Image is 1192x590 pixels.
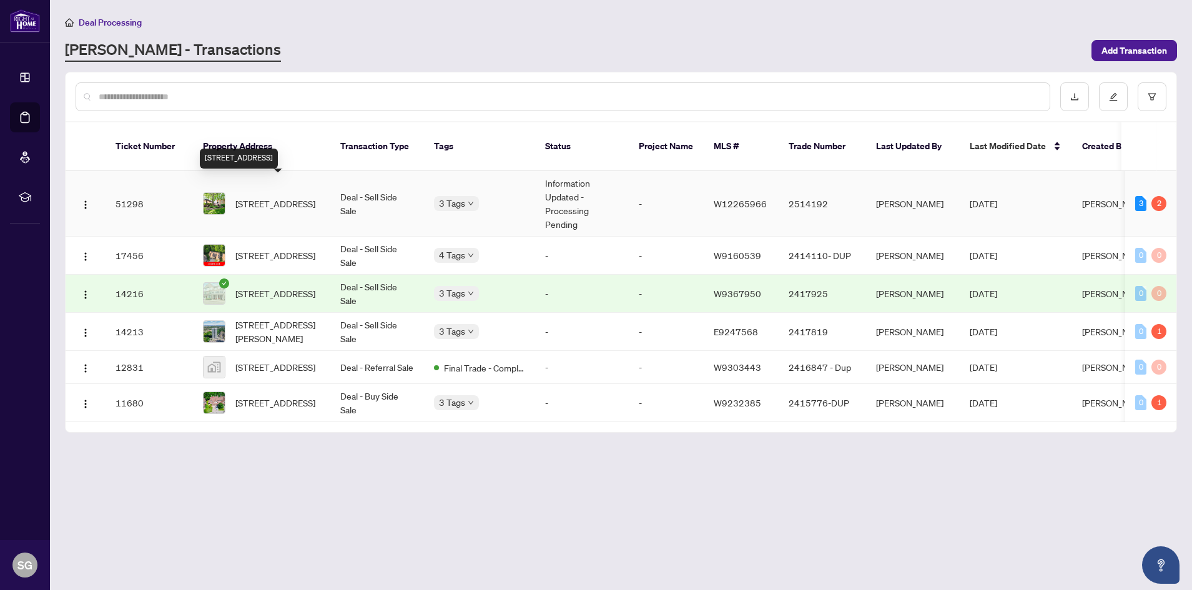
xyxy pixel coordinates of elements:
button: Logo [76,245,96,265]
div: 0 [1151,248,1166,263]
span: [DATE] [970,250,997,261]
td: - [629,313,704,351]
button: Logo [76,322,96,342]
div: 0 [1135,248,1146,263]
span: W12265966 [714,198,767,209]
td: Deal - Sell Side Sale [330,275,424,313]
td: [PERSON_NAME] [866,171,960,237]
span: down [468,252,474,258]
div: 0 [1151,286,1166,301]
div: 2 [1151,196,1166,211]
span: down [468,200,474,207]
td: Deal - Referral Sale [330,351,424,384]
span: [DATE] [970,361,997,373]
span: [PERSON_NAME] [1082,198,1150,209]
td: 2414110- DUP [779,237,866,275]
th: Project Name [629,122,704,171]
td: 11680 [106,384,193,422]
td: [PERSON_NAME] [866,313,960,351]
span: 4 Tags [439,248,465,262]
td: Information Updated - Processing Pending [535,171,629,237]
img: thumbnail-img [204,392,225,413]
button: Logo [76,283,96,303]
img: thumbnail-img [204,321,225,342]
span: [DATE] [970,397,997,408]
img: Logo [81,200,91,210]
span: [STREET_ADDRESS][PERSON_NAME] [235,318,320,345]
img: Logo [81,290,91,300]
span: down [468,328,474,335]
span: [STREET_ADDRESS] [235,360,315,374]
img: thumbnail-img [204,193,225,214]
a: [PERSON_NAME] - Transactions [65,39,281,62]
span: Add Transaction [1101,41,1167,61]
td: - [535,384,629,422]
span: [STREET_ADDRESS] [235,287,315,300]
span: [DATE] [970,198,997,209]
td: 14213 [106,313,193,351]
img: logo [10,9,40,32]
span: down [468,400,474,406]
div: 0 [1151,360,1166,375]
span: home [65,18,74,27]
button: download [1060,82,1089,111]
span: Deal Processing [79,17,142,28]
button: filter [1138,82,1166,111]
th: Created By [1072,122,1150,171]
span: [STREET_ADDRESS] [235,248,315,262]
td: Deal - Sell Side Sale [330,313,424,351]
th: Tags [424,122,535,171]
th: Last Modified Date [960,122,1072,171]
span: [STREET_ADDRESS] [235,197,315,210]
span: SG [17,556,32,574]
span: [PERSON_NAME] [1082,361,1150,373]
td: [PERSON_NAME] [866,237,960,275]
div: 1 [1151,324,1166,339]
td: 2416847 - Dup [779,351,866,384]
img: thumbnail-img [204,356,225,378]
span: 3 Tags [439,286,465,300]
img: Logo [81,328,91,338]
th: Ticket Number [106,122,193,171]
td: - [535,275,629,313]
span: filter [1148,92,1156,101]
span: W9367950 [714,288,761,299]
td: Deal - Buy Side Sale [330,384,424,422]
th: Property Address [193,122,330,171]
div: 0 [1135,286,1146,301]
td: 17456 [106,237,193,275]
th: Last Updated By [866,122,960,171]
div: 0 [1135,324,1146,339]
div: 3 [1135,196,1146,211]
td: [PERSON_NAME] [866,384,960,422]
span: edit [1109,92,1118,101]
span: [DATE] [970,288,997,299]
button: Add Transaction [1091,40,1177,61]
img: Logo [81,252,91,262]
img: Logo [81,399,91,409]
th: Status [535,122,629,171]
td: - [629,351,704,384]
button: Logo [76,194,96,214]
div: 1 [1151,395,1166,410]
img: thumbnail-img [204,245,225,266]
td: Deal - Sell Side Sale [330,171,424,237]
td: 12831 [106,351,193,384]
span: down [468,290,474,297]
span: W9303443 [714,361,761,373]
span: 3 Tags [439,196,465,210]
td: 14216 [106,275,193,313]
td: Deal - Sell Side Sale [330,237,424,275]
span: 3 Tags [439,324,465,338]
span: [DATE] [970,326,997,337]
td: - [629,384,704,422]
span: [PERSON_NAME] [1082,397,1150,408]
span: download [1070,92,1079,101]
td: 51298 [106,171,193,237]
td: - [629,237,704,275]
td: [PERSON_NAME] [866,275,960,313]
span: [PERSON_NAME] [1082,250,1150,261]
span: [STREET_ADDRESS] [235,396,315,410]
button: Open asap [1142,546,1180,584]
td: 2417819 [779,313,866,351]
